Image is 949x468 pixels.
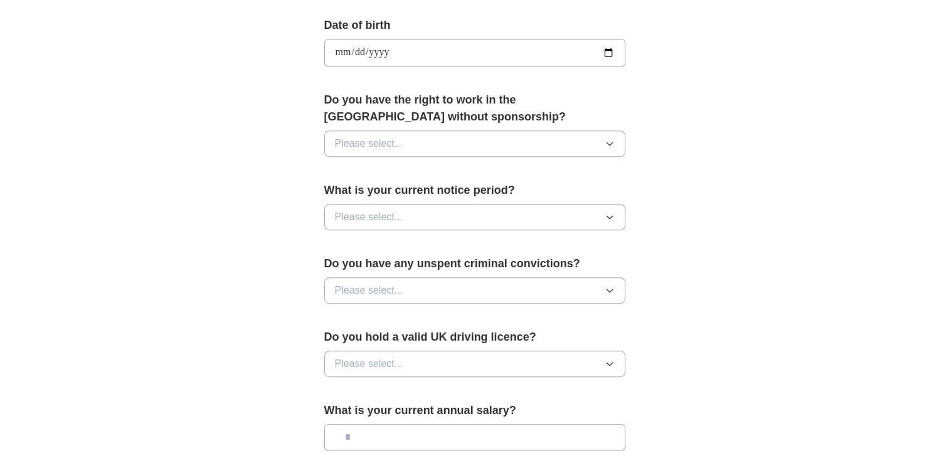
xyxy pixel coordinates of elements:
[324,92,625,125] label: Do you have the right to work in the [GEOGRAPHIC_DATA] without sponsorship?
[335,356,403,371] span: Please select...
[324,182,625,199] label: What is your current notice period?
[324,204,625,230] button: Please select...
[324,329,625,346] label: Do you hold a valid UK driving licence?
[324,351,625,377] button: Please select...
[324,17,625,34] label: Date of birth
[335,136,403,151] span: Please select...
[324,130,625,157] button: Please select...
[335,283,403,298] span: Please select...
[324,277,625,304] button: Please select...
[335,210,403,225] span: Please select...
[324,402,625,419] label: What is your current annual salary?
[324,255,625,272] label: Do you have any unspent criminal convictions?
